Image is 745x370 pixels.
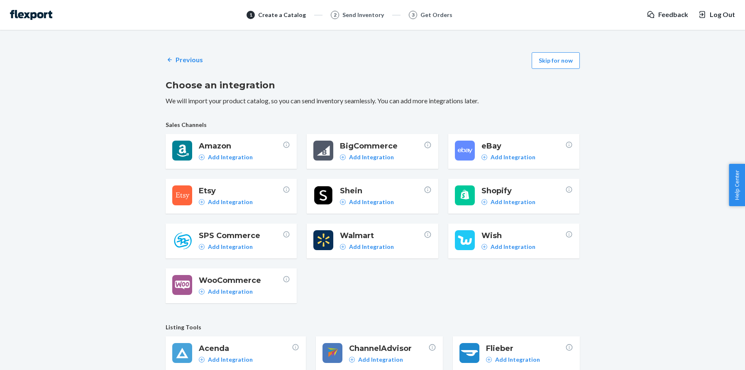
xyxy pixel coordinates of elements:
[199,185,283,196] span: Etsy
[491,198,535,206] p: Add Integration
[491,243,535,251] p: Add Integration
[199,198,253,206] a: Add Integration
[208,153,253,161] p: Add Integration
[486,343,565,354] span: Flieber
[208,243,253,251] p: Add Integration
[166,96,580,106] p: We will import your product catalog, so you can send inventory seamlessly. You can add more integ...
[698,10,735,19] button: Log Out
[349,153,394,161] p: Add Integration
[481,141,565,151] span: eBay
[166,323,580,331] span: Listing Tools
[658,10,688,19] span: Feedback
[199,343,292,354] span: Acenda
[340,185,424,196] span: Shein
[199,275,283,286] span: WooCommerce
[495,355,540,364] p: Add Integration
[486,355,540,364] a: Add Integration
[532,52,580,69] button: Skip for now
[199,153,253,161] a: Add Integration
[199,141,283,151] span: Amazon
[340,153,394,161] a: Add Integration
[349,355,403,364] a: Add Integration
[349,243,394,251] p: Add Integration
[208,287,253,296] p: Add Integration
[481,198,535,206] a: Add Integration
[340,230,424,241] span: Walmart
[729,164,745,206] button: Help Center
[258,11,306,19] div: Create a Catalog
[166,55,203,65] a: Previous
[420,11,452,19] div: Get Orders
[166,121,580,129] span: Sales Channels
[208,355,253,364] p: Add Integration
[647,10,688,19] a: Feedback
[340,141,424,151] span: BigCommerce
[199,287,253,296] a: Add Integration
[199,243,253,251] a: Add Integration
[199,230,283,241] span: SPS Commerce
[10,10,52,20] img: Flexport logo
[166,79,580,92] h2: Choose an integration
[334,11,337,18] span: 2
[491,153,535,161] p: Add Integration
[249,11,252,18] span: 1
[342,11,384,19] div: Send Inventory
[199,355,253,364] a: Add Integration
[710,10,735,19] span: Log Out
[176,55,203,65] p: Previous
[481,230,565,241] span: Wish
[340,243,394,251] a: Add Integration
[412,11,415,18] span: 3
[481,153,535,161] a: Add Integration
[349,343,428,354] span: ChannelAdvisor
[349,198,394,206] p: Add Integration
[358,355,403,364] p: Add Integration
[208,198,253,206] p: Add Integration
[340,198,394,206] a: Add Integration
[481,243,535,251] a: Add Integration
[481,185,565,196] span: Shopify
